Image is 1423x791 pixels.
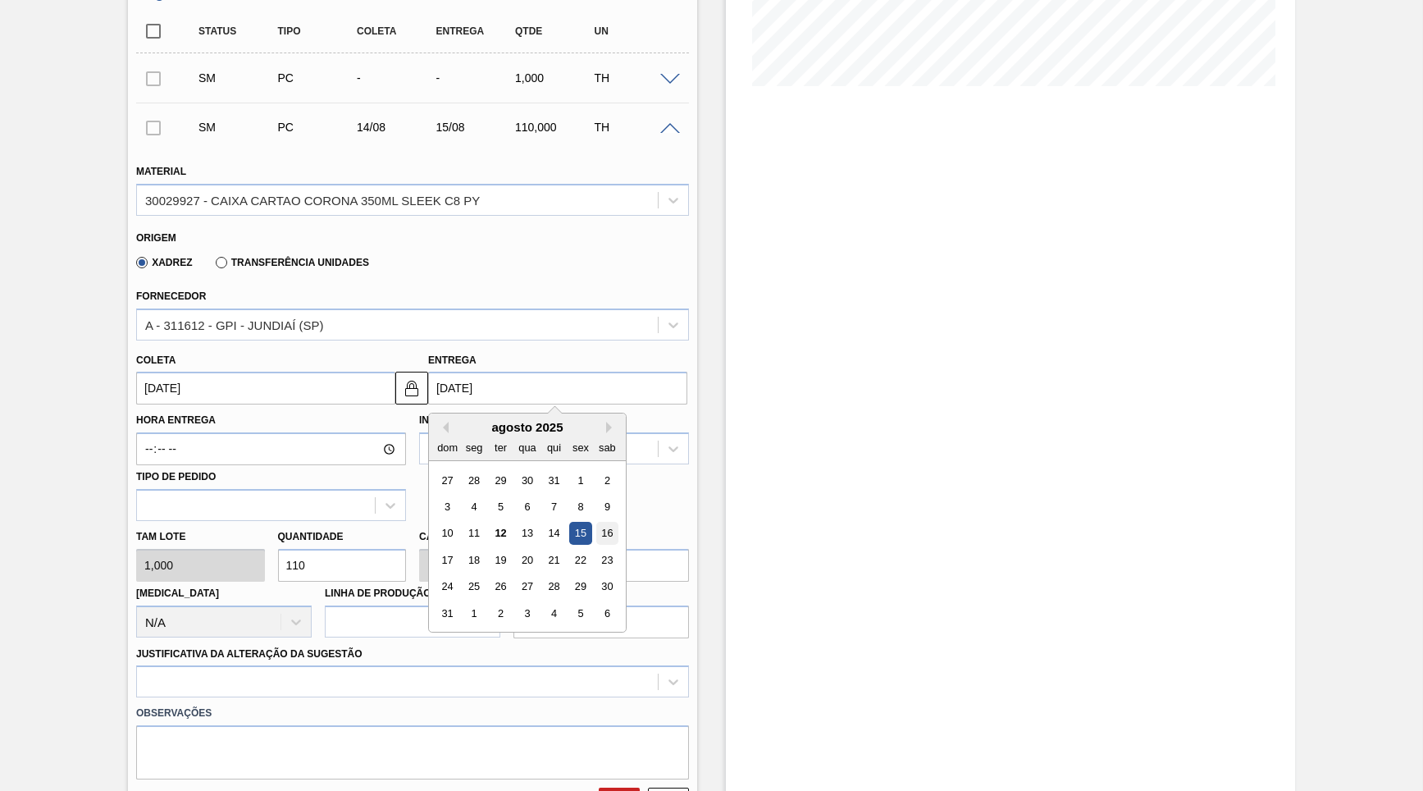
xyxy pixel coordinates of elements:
[136,257,193,268] label: Xadrez
[543,576,565,598] div: Choose quinta-feira, 28 de agosto de 2025
[437,422,449,433] button: Previous Month
[569,469,591,492] div: Choose sexta-feira, 1 de agosto de 2025
[596,602,618,624] div: Choose sábado, 6 de setembro de 2025
[591,25,678,37] div: UN
[596,576,618,598] div: Choose sábado, 30 de agosto de 2025
[428,372,687,405] input: dd/mm/yyyy
[490,602,512,624] div: Choose terça-feira, 2 de setembro de 2025
[216,257,369,268] label: Transferência Unidades
[194,121,282,134] div: Sugestão Manual
[325,588,431,599] label: Linha de Produção
[136,290,206,302] label: Fornecedor
[274,25,362,37] div: Tipo
[395,372,428,405] button: locked
[419,414,472,426] label: Incoterm
[274,121,362,134] div: Pedido de Compra
[516,576,538,598] div: Choose quarta-feira, 27 de agosto de 2025
[136,471,216,482] label: Tipo de pedido
[591,121,678,134] div: TH
[428,354,477,366] label: Entrega
[136,409,406,432] label: Hora Entrega
[402,378,422,398] img: locked
[436,496,458,518] div: Choose domingo, 3 de agosto de 2025
[543,523,565,545] div: Choose quinta-feira, 14 de agosto de 2025
[490,549,512,571] div: Choose terça-feira, 19 de agosto de 2025
[516,602,538,624] div: Choose quarta-feira, 3 de setembro de 2025
[490,496,512,518] div: Choose terça-feira, 5 de agosto de 2025
[543,549,565,571] div: Choose quinta-feira, 21 de agosto de 2025
[596,523,618,545] div: Choose sábado, 16 de agosto de 2025
[490,437,512,459] div: ter
[145,193,480,207] div: 30029927 - CAIXA CARTAO CORONA 350ML SLEEK C8 PY
[511,121,599,134] div: 110,000
[463,576,486,598] div: Choose segunda-feira, 25 de agosto de 2025
[419,531,462,542] label: Carros
[463,523,486,545] div: Choose segunda-feira, 11 de agosto de 2025
[463,602,486,624] div: Choose segunda-feira, 1 de setembro de 2025
[463,469,486,492] div: Choose segunda-feira, 28 de julho de 2025
[543,437,565,459] div: qui
[569,602,591,624] div: Choose sexta-feira, 5 de setembro de 2025
[278,531,344,542] label: Quantidade
[591,71,678,85] div: TH
[136,702,689,725] label: Observações
[543,602,565,624] div: Choose quinta-feira, 4 de setembro de 2025
[511,71,599,85] div: 1,000
[569,523,591,545] div: Choose sexta-feira, 15 de agosto de 2025
[543,496,565,518] div: Choose quinta-feira, 7 de agosto de 2025
[436,469,458,492] div: Choose domingo, 27 de julho de 2025
[436,523,458,545] div: Choose domingo, 10 de agosto de 2025
[516,496,538,518] div: Choose quarta-feira, 6 de agosto de 2025
[436,576,458,598] div: Choose domingo, 24 de agosto de 2025
[145,318,324,331] div: A - 311612 - GPI - JUNDIAÍ (SP)
[569,576,591,598] div: Choose sexta-feira, 29 de agosto de 2025
[569,496,591,518] div: Choose sexta-feira, 8 de agosto de 2025
[511,25,599,37] div: Qtde
[606,422,618,433] button: Next Month
[274,71,362,85] div: Pedido de Compra
[136,232,176,244] label: Origem
[136,166,186,177] label: Material
[543,469,565,492] div: Choose quinta-feira, 31 de julho de 2025
[136,525,265,549] label: Tam lote
[516,523,538,545] div: Choose quarta-feira, 13 de agosto de 2025
[436,549,458,571] div: Choose domingo, 17 de agosto de 2025
[490,523,512,545] div: Choose terça-feira, 12 de agosto de 2025
[194,25,282,37] div: Status
[436,602,458,624] div: Choose domingo, 31 de agosto de 2025
[353,71,440,85] div: -
[353,25,440,37] div: Coleta
[353,121,440,134] div: 14/08/2025
[516,469,538,492] div: Choose quarta-feira, 30 de julho de 2025
[490,469,512,492] div: Choose terça-feira, 29 de julho de 2025
[432,71,520,85] div: -
[596,437,618,459] div: sab
[463,496,486,518] div: Choose segunda-feira, 4 de agosto de 2025
[136,354,176,366] label: Coleta
[136,372,395,405] input: dd/mm/yyyy
[490,576,512,598] div: Choose terça-feira, 26 de agosto de 2025
[516,549,538,571] div: Choose quarta-feira, 20 de agosto de 2025
[463,549,486,571] div: Choose segunda-feira, 18 de agosto de 2025
[516,437,538,459] div: qua
[429,420,626,434] div: agosto 2025
[569,437,591,459] div: sex
[136,588,219,599] label: [MEDICAL_DATA]
[436,437,458,459] div: dom
[596,469,618,492] div: Choose sábado, 2 de agosto de 2025
[596,496,618,518] div: Choose sábado, 9 de agosto de 2025
[432,121,520,134] div: 15/08/2025
[194,71,282,85] div: Sugestão Manual
[463,437,486,459] div: seg
[136,648,363,660] label: Justificativa da Alteração da Sugestão
[569,549,591,571] div: Choose sexta-feira, 22 de agosto de 2025
[432,25,520,37] div: Entrega
[434,467,620,627] div: month 2025-08
[596,549,618,571] div: Choose sábado, 23 de agosto de 2025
